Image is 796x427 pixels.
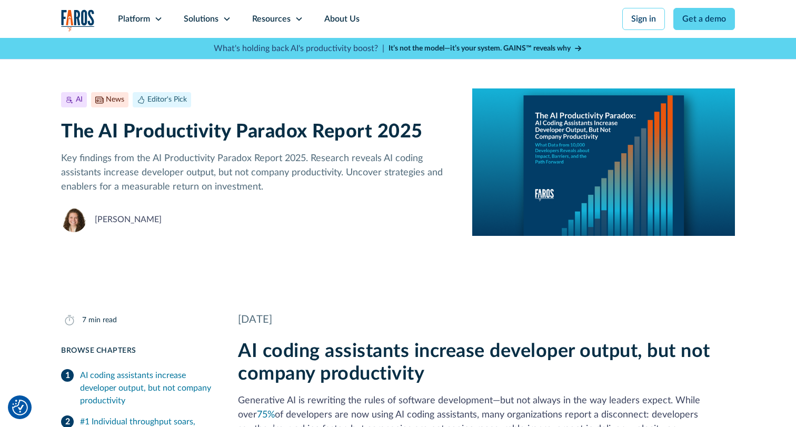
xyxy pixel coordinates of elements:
div: [DATE] [238,312,735,327]
strong: It’s not the model—it’s your system. GAINS™ reveals why [389,45,571,52]
img: A report cover on a blue background. The cover reads:The AI Productivity Paradox: AI Coding Assis... [472,88,735,236]
p: What's holding back AI's productivity boost? | [214,42,384,55]
div: Solutions [184,13,218,25]
div: Browse Chapters [61,345,213,356]
img: Neely Dunlap [61,207,86,232]
a: AI coding assistants increase developer output, but not company productivity [61,365,213,411]
h1: The AI Productivity Paradox Report 2025 [61,121,455,143]
img: Logo of the analytics and reporting company Faros. [61,9,95,31]
a: It’s not the model—it’s your system. GAINS™ reveals why [389,43,582,54]
a: home [61,9,95,31]
div: News [106,94,124,105]
div: AI coding assistants increase developer output, but not company productivity [80,369,213,407]
h2: AI coding assistants increase developer output, but not company productivity [238,340,735,385]
div: [PERSON_NAME] [95,213,162,226]
img: Revisit consent button [12,400,28,415]
div: 7 [82,315,86,326]
div: AI [76,94,83,105]
div: Editor's Pick [147,94,187,105]
a: Sign in [622,8,665,30]
a: 75% [257,410,275,420]
div: min read [88,315,117,326]
a: Get a demo [673,8,735,30]
div: Platform [118,13,150,25]
button: Cookie Settings [12,400,28,415]
p: Key findings from the AI Productivity Paradox Report 2025. Research reveals AI coding assistants ... [61,152,455,194]
div: Resources [252,13,291,25]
